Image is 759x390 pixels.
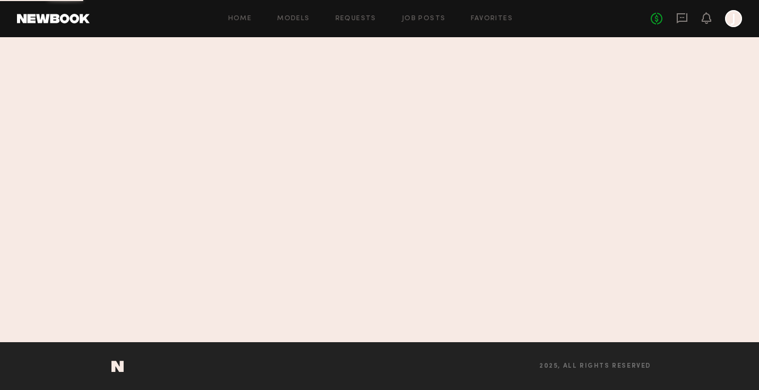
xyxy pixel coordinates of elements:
[228,15,252,22] a: Home
[725,10,742,27] a: J
[402,15,446,22] a: Job Posts
[471,15,513,22] a: Favorites
[335,15,376,22] a: Requests
[539,363,651,370] span: 2025, all rights reserved
[277,15,309,22] a: Models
